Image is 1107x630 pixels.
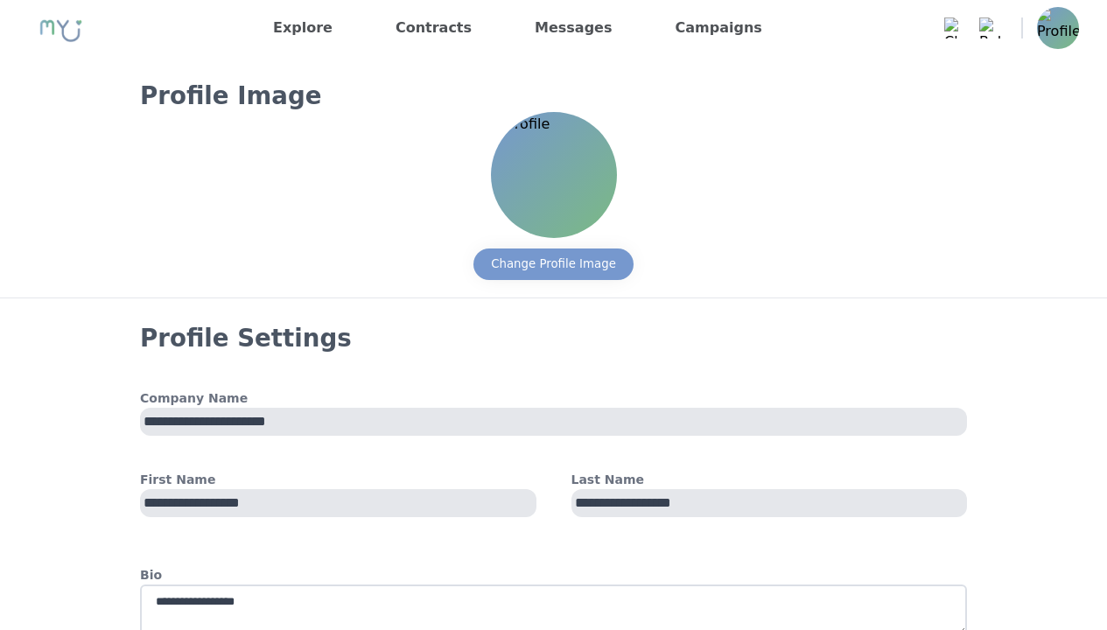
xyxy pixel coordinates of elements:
[389,14,479,42] a: Contracts
[528,14,619,42] a: Messages
[140,566,967,584] h4: Bio
[491,255,616,273] div: Change Profile Image
[571,471,968,489] h4: Last Name
[140,471,536,489] h4: First Name
[979,17,1000,38] img: Bell
[140,389,967,408] h4: Company Name
[1037,7,1079,49] img: Profile
[473,248,634,280] button: Change Profile Image
[140,80,967,112] h3: Profile Image
[669,14,769,42] a: Campaigns
[140,323,967,354] h3: Profile Settings
[944,17,965,38] img: Chat
[493,114,615,236] img: Profile
[266,14,340,42] a: Explore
